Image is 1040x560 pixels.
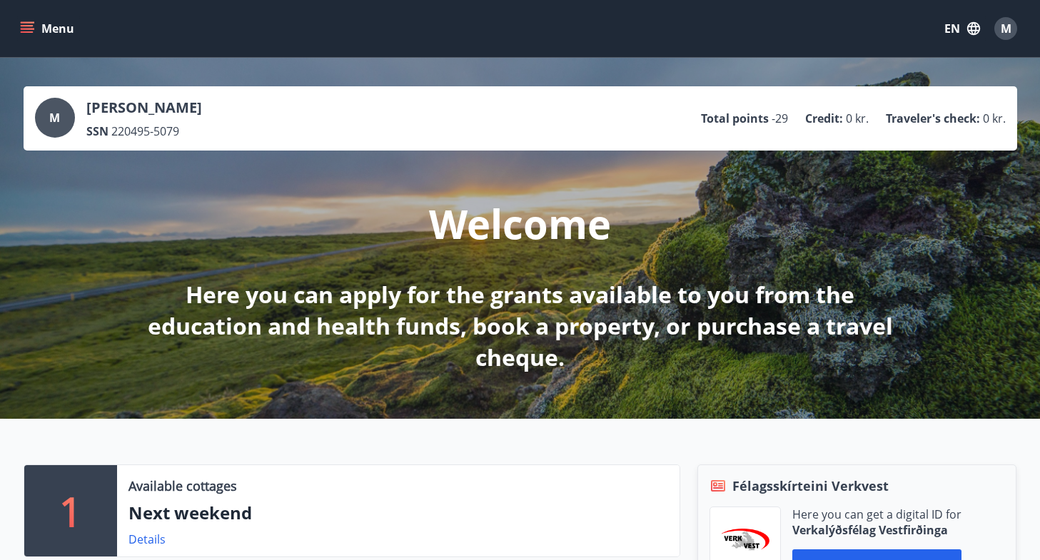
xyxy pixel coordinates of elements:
[792,522,961,538] p: Verkalýðsfélag Vestfirðinga
[128,531,166,547] a: Details
[846,111,869,126] span: 0 kr.
[701,111,769,126] p: Total points
[989,11,1023,46] button: M
[805,111,843,126] p: Credit :
[128,501,668,525] p: Next weekend
[86,123,108,139] p: SSN
[721,529,769,556] img: jihgzMk4dcgjRAW2aMgpbAqQEG7LZi0j9dOLAUvz.png
[886,111,980,126] p: Traveler's check :
[128,477,237,495] p: Available cottages
[732,477,889,495] span: Félagsskírteini Verkvest
[17,16,80,41] button: menu
[939,16,986,41] button: EN
[59,484,82,538] p: 1
[429,196,611,250] p: Welcome
[143,279,897,373] p: Here you can apply for the grants available to you from the education and health funds, book a pr...
[49,110,60,126] span: M
[111,123,179,139] span: 220495-5079
[772,111,788,126] span: -29
[792,506,961,522] p: Here you can get a digital ID for
[86,98,202,118] p: [PERSON_NAME]
[983,111,1006,126] span: 0 kr.
[1001,21,1011,36] span: M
